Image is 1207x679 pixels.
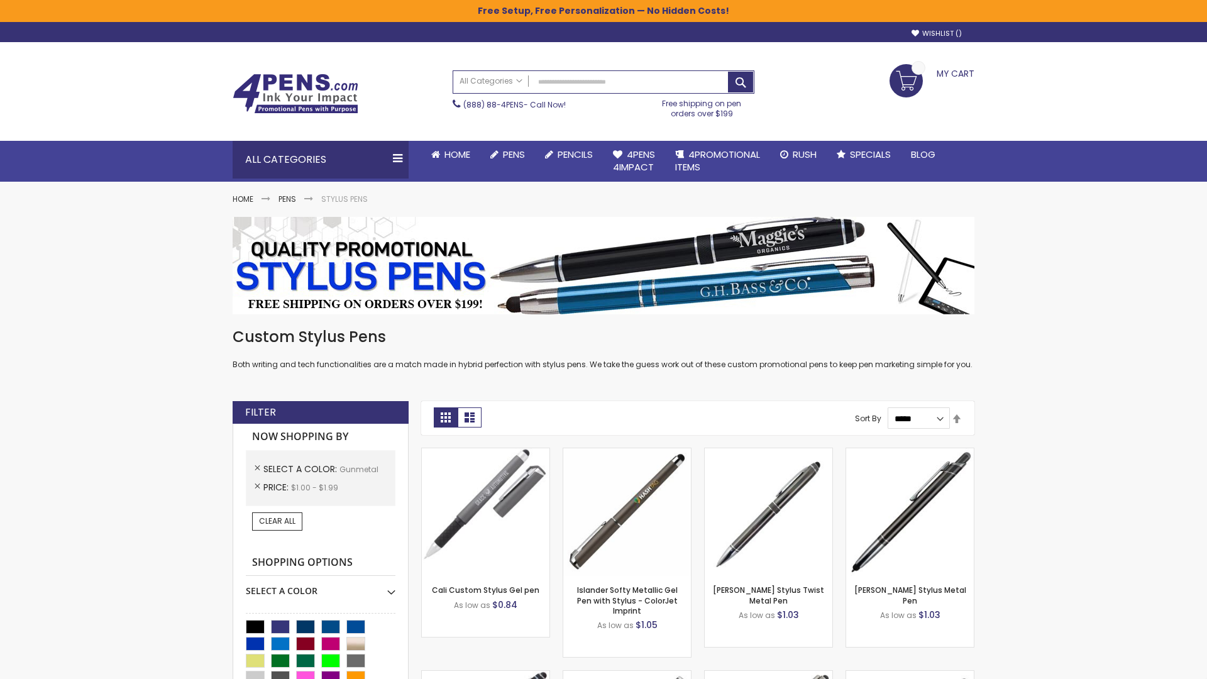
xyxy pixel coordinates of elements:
[434,407,458,428] strong: Grid
[665,141,770,182] a: 4PROMOTIONALITEMS
[252,512,302,530] a: Clear All
[233,327,974,347] h1: Custom Stylus Pens
[649,94,755,119] div: Free shipping on pen orders over $199
[855,413,881,424] label: Sort By
[613,148,655,174] span: 4Pens 4impact
[460,76,522,86] span: All Categories
[463,99,524,110] a: (888) 88-4PENS
[321,194,368,204] strong: Stylus Pens
[705,448,832,458] a: Colter Stylus Twist Metal Pen-Gunmetal
[233,141,409,179] div: All Categories
[850,148,891,161] span: Specials
[535,141,603,168] a: Pencils
[675,148,760,174] span: 4PROMOTIONAL ITEMS
[880,610,917,621] span: As low as
[846,448,974,576] img: Olson Stylus Metal Pen-Gunmetal
[603,141,665,182] a: 4Pens4impact
[901,141,945,168] a: Blog
[432,585,539,595] a: Cali Custom Stylus Gel pen
[827,141,901,168] a: Specials
[421,141,480,168] a: Home
[233,217,974,314] img: Stylus Pens
[291,482,338,493] span: $1.00 - $1.99
[911,148,935,161] span: Blog
[422,448,549,458] a: Cali Custom Stylus Gel pen-Gunmetal
[263,481,291,494] span: Price
[233,327,974,370] div: Both writing and tech functionalities are a match made in hybrid perfection with stylus pens. We ...
[563,448,691,576] img: Islander Softy Metallic Gel Pen with Stylus - ColorJet Imprint-Gunmetal
[453,71,529,92] a: All Categories
[454,600,490,610] span: As low as
[739,610,775,621] span: As low as
[444,148,470,161] span: Home
[339,464,378,475] span: Gunmetal
[278,194,296,204] a: Pens
[713,585,824,605] a: [PERSON_NAME] Stylus Twist Metal Pen
[577,585,678,616] a: Islander Softy Metallic Gel Pen with Stylus - ColorJet Imprint
[563,448,691,458] a: Islander Softy Metallic Gel Pen with Stylus - ColorJet Imprint-Gunmetal
[233,74,358,114] img: 4Pens Custom Pens and Promotional Products
[246,576,395,597] div: Select A Color
[463,99,566,110] span: - Call Now!
[558,148,593,161] span: Pencils
[246,424,395,450] strong: Now Shopping by
[636,619,658,631] span: $1.05
[480,141,535,168] a: Pens
[259,516,295,526] span: Clear All
[503,148,525,161] span: Pens
[705,448,832,576] img: Colter Stylus Twist Metal Pen-Gunmetal
[245,406,276,419] strong: Filter
[597,620,634,631] span: As low as
[246,549,395,577] strong: Shopping Options
[912,29,962,38] a: Wishlist
[846,448,974,458] a: Olson Stylus Metal Pen-Gunmetal
[492,599,517,611] span: $0.84
[793,148,817,161] span: Rush
[918,609,940,621] span: $1.03
[770,141,827,168] a: Rush
[854,585,966,605] a: [PERSON_NAME] Stylus Metal Pen
[263,463,339,475] span: Select A Color
[233,194,253,204] a: Home
[777,609,799,621] span: $1.03
[422,448,549,576] img: Cali Custom Stylus Gel pen-Gunmetal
